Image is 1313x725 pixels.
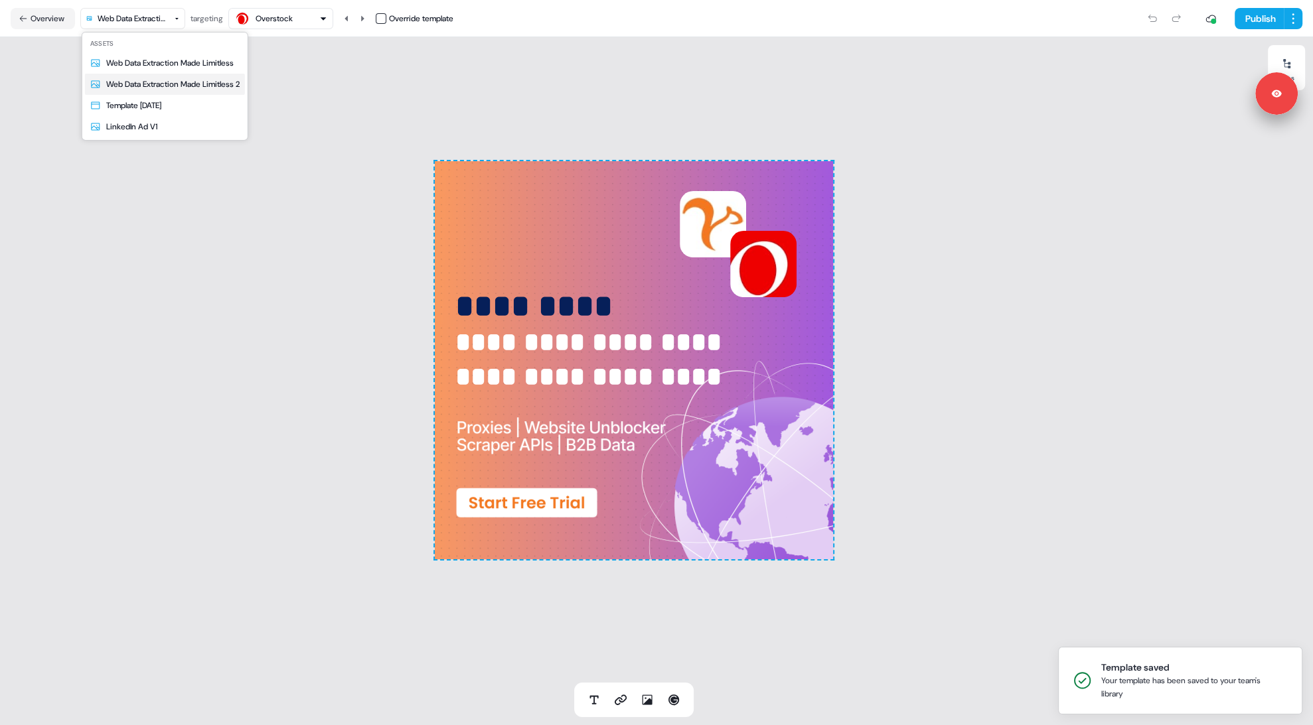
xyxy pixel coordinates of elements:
[106,120,157,133] div: LinkedIn Ad V1
[1101,674,1280,700] div: Your template has been saved to your team's library
[106,78,240,91] div: Web Data Extraction Made Limitless 2
[106,99,161,112] div: Template [DATE]
[85,35,245,52] div: Assets
[106,56,234,70] div: Web Data Extraction Made Limitless
[1101,661,1280,674] div: Template saved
